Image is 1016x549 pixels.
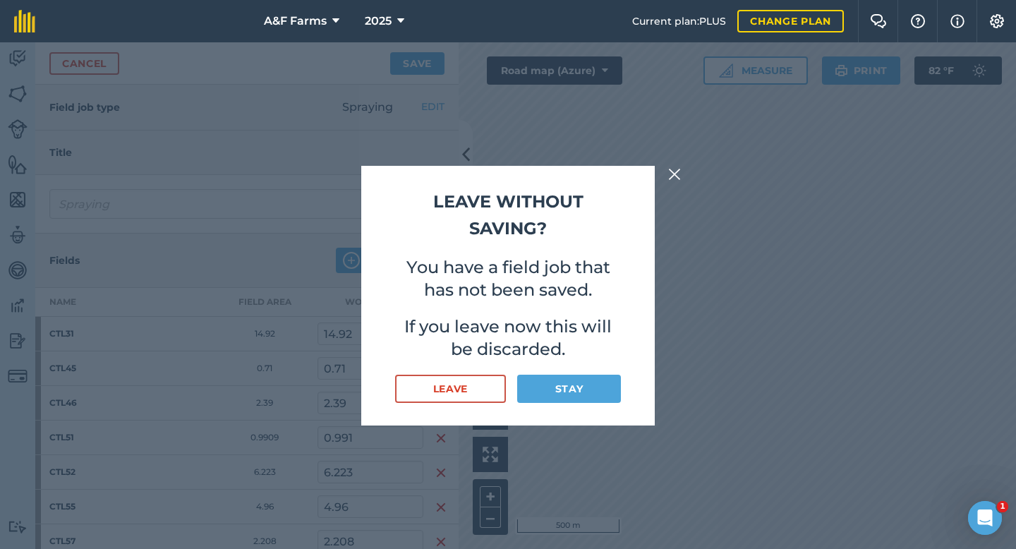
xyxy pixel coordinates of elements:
img: svg+xml;base64,PHN2ZyB4bWxucz0iaHR0cDovL3d3dy53My5vcmcvMjAwMC9zdmciIHdpZHRoPSIyMiIgaGVpZ2h0PSIzMC... [668,166,681,183]
img: A question mark icon [909,14,926,28]
button: Stay [517,375,621,403]
h2: Leave without saving? [395,188,621,243]
span: 1 [997,501,1008,512]
span: 2025 [365,13,392,30]
p: You have a field job that has not been saved. [395,256,621,301]
img: A cog icon [988,14,1005,28]
span: Current plan : PLUS [632,13,726,29]
img: fieldmargin Logo [14,10,35,32]
button: Leave [395,375,506,403]
img: Two speech bubbles overlapping with the left bubble in the forefront [870,14,887,28]
a: Change plan [737,10,844,32]
iframe: Intercom live chat [968,501,1002,535]
img: svg+xml;base64,PHN2ZyB4bWxucz0iaHR0cDovL3d3dy53My5vcmcvMjAwMC9zdmciIHdpZHRoPSIxNyIgaGVpZ2h0PSIxNy... [950,13,964,30]
p: If you leave now this will be discarded. [395,315,621,361]
span: A&F Farms [264,13,327,30]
